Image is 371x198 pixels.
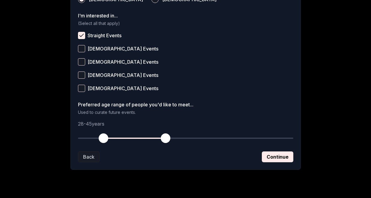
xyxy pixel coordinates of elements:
[78,32,85,39] button: Straight Events
[88,86,158,91] span: [DEMOGRAPHIC_DATA] Events
[88,33,121,38] span: Straight Events
[78,13,293,18] label: I'm interested in...
[78,58,85,65] button: [DEMOGRAPHIC_DATA] Events
[78,85,85,92] button: [DEMOGRAPHIC_DATA] Events
[78,151,100,162] button: Back
[88,46,158,51] span: [DEMOGRAPHIC_DATA] Events
[78,109,293,115] p: Used to curate future events.
[78,120,293,127] p: 28 - 45 years
[78,20,293,26] p: (Select all that apply)
[78,72,85,79] button: [DEMOGRAPHIC_DATA] Events
[78,102,293,107] label: Preferred age range of people you'd like to meet...
[262,151,293,162] button: Continue
[88,73,158,78] span: [DEMOGRAPHIC_DATA] Events
[88,59,158,64] span: [DEMOGRAPHIC_DATA] Events
[78,45,85,52] button: [DEMOGRAPHIC_DATA] Events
